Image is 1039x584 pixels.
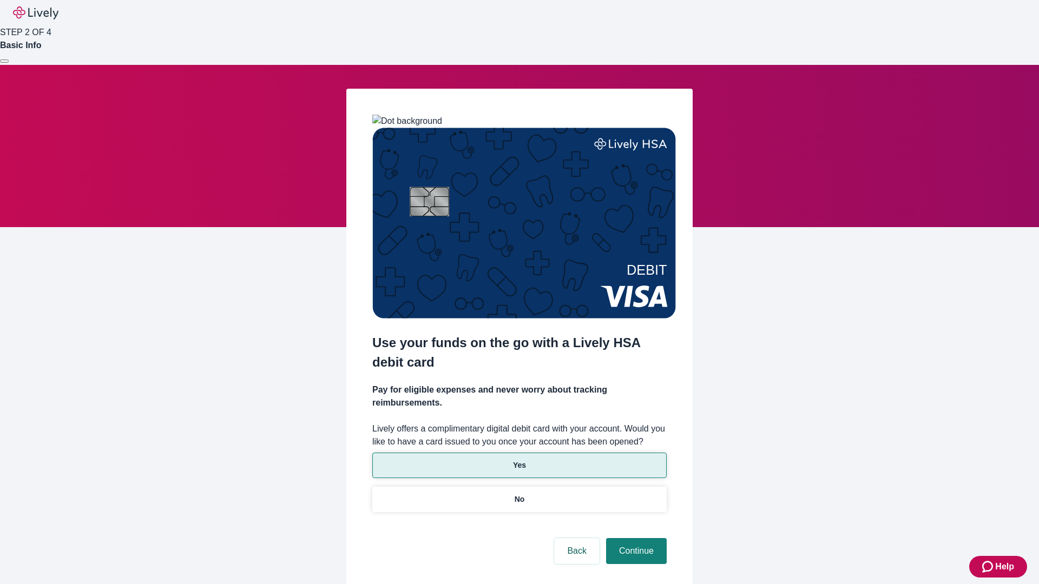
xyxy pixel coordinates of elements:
[982,560,995,573] svg: Zendesk support icon
[606,538,667,564] button: Continue
[372,422,667,448] label: Lively offers a complimentary digital debit card with your account. Would you like to have a card...
[372,383,667,409] h4: Pay for eligible expenses and never worry about tracking reimbursements.
[13,6,58,19] img: Lively
[969,556,1027,578] button: Zendesk support iconHelp
[372,115,442,128] img: Dot background
[372,487,667,512] button: No
[372,333,667,372] h2: Use your funds on the go with a Lively HSA debit card
[372,128,676,318] img: Debit card
[513,460,526,471] p: Yes
[372,453,667,478] button: Yes
[515,494,525,505] p: No
[995,560,1014,573] span: Help
[554,538,600,564] button: Back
